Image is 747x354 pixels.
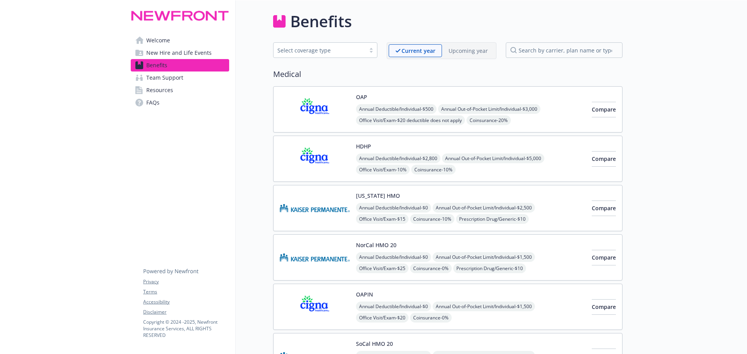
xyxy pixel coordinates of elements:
[410,214,454,224] span: Coinsurance - 10%
[356,104,437,114] span: Annual Deductible/Individual - $500
[592,204,616,212] span: Compare
[143,288,229,295] a: Terms
[356,241,396,249] button: NorCal HMO 20
[273,68,622,80] h2: Medical
[280,290,350,323] img: CIGNA carrier logo
[433,302,535,311] span: Annual Out-of-Pocket Limit/Individual - $1,500
[356,302,431,311] span: Annual Deductible/Individual - $0
[143,298,229,305] a: Accessibility
[143,319,229,338] p: Copyright © 2024 - 2025 , Newfront Insurance Services, ALL RIGHTS RESERVED
[410,263,452,273] span: Coinsurance - 0%
[592,299,616,315] button: Compare
[592,102,616,117] button: Compare
[402,47,435,55] p: Current year
[131,71,229,84] a: Team Support
[280,192,350,225] img: Kaiser Permanente Insurance Company carrier logo
[143,278,229,285] a: Privacy
[356,290,373,298] button: OAPIN
[356,252,431,262] span: Annual Deductible/Individual - $0
[356,142,371,150] button: HDHP
[442,153,544,163] span: Annual Out-of-Pocket Limit/Individual - $5,000
[146,47,212,59] span: New Hire and Life Events
[506,42,622,58] input: search by carrier, plan name or type
[131,84,229,96] a: Resources
[356,165,410,174] span: Office Visit/Exam - 10%
[131,96,229,109] a: FAQs
[466,115,511,125] span: Coinsurance - 20%
[356,115,465,125] span: Office Visit/Exam - $20 deductible does not apply
[356,93,367,101] button: OAP
[411,165,456,174] span: Coinsurance - 10%
[277,46,361,54] div: Select coverage type
[356,263,409,273] span: Office Visit/Exam - $25
[131,47,229,59] a: New Hire and Life Events
[146,96,160,109] span: FAQs
[131,34,229,47] a: Welcome
[146,71,183,84] span: Team Support
[280,142,350,175] img: CIGNA carrier logo
[456,214,529,224] span: Prescription Drug/Generic - $10
[356,214,409,224] span: Office Visit/Exam - $15
[592,303,616,310] span: Compare
[143,309,229,316] a: Disclaimer
[433,252,535,262] span: Annual Out-of-Pocket Limit/Individual - $1,500
[449,47,488,55] p: Upcoming year
[453,263,526,273] span: Prescription Drug/Generic - $10
[410,313,452,323] span: Coinsurance - 0%
[592,254,616,261] span: Compare
[438,104,540,114] span: Annual Out-of-Pocket Limit/Individual - $3,000
[280,93,350,126] img: CIGNA carrier logo
[131,59,229,71] a: Benefits
[592,106,616,113] span: Compare
[290,10,352,33] h1: Benefits
[592,201,616,216] button: Compare
[356,203,431,213] span: Annual Deductible/Individual - $0
[433,203,535,213] span: Annual Out-of-Pocket Limit/Individual - $2,500
[146,34,170,47] span: Welcome
[592,155,616,162] span: Compare
[592,151,616,167] button: Compare
[592,250,616,265] button: Compare
[356,153,440,163] span: Annual Deductible/Individual - $2,800
[356,313,409,323] span: Office Visit/Exam - $20
[146,84,173,96] span: Resources
[356,340,393,348] button: SoCal HMO 20
[146,59,167,71] span: Benefits
[280,241,350,274] img: Kaiser Permanente Insurance Company carrier logo
[356,192,400,200] button: [US_STATE] HMO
